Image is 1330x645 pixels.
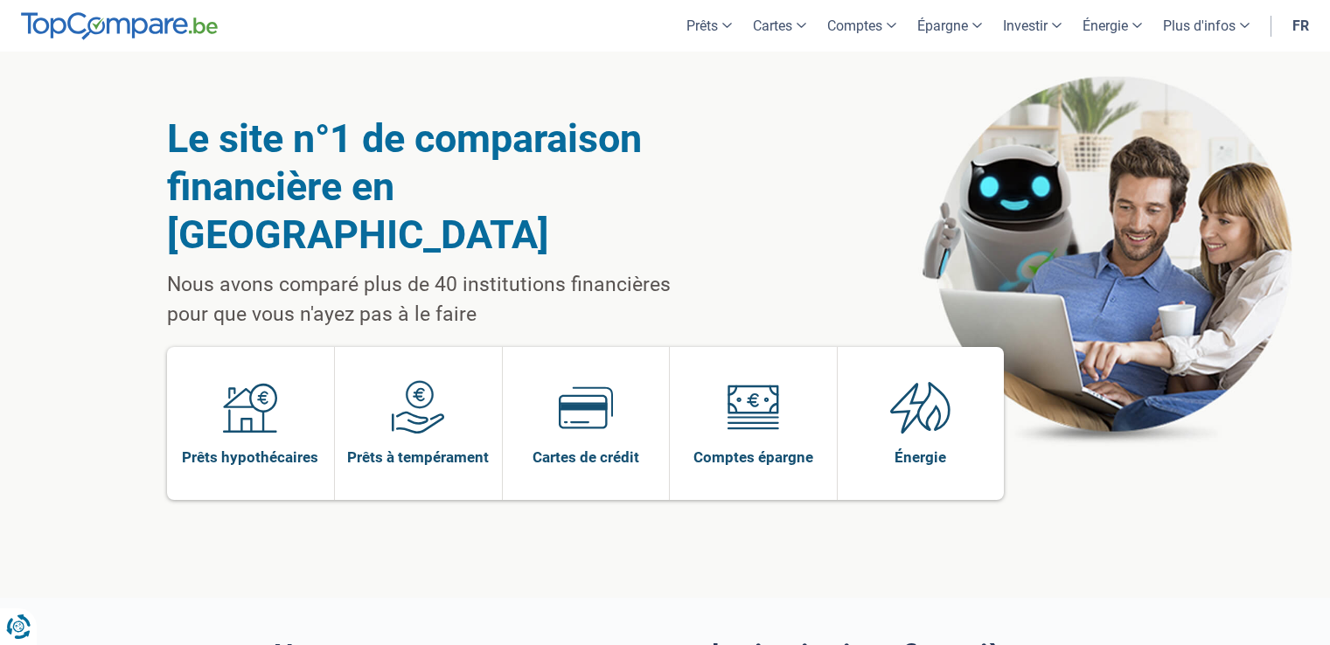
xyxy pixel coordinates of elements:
[726,380,780,434] img: Comptes épargne
[670,347,837,500] a: Comptes épargne Comptes épargne
[391,380,445,434] img: Prêts à tempérament
[693,447,813,467] span: Comptes épargne
[559,380,613,434] img: Cartes de crédit
[895,447,946,467] span: Énergie
[838,347,1005,500] a: Énergie Énergie
[182,447,318,467] span: Prêts hypothécaires
[167,114,715,259] h1: Le site n°1 de comparaison financière en [GEOGRAPHIC_DATA]
[223,380,277,434] img: Prêts hypothécaires
[167,347,335,500] a: Prêts hypothécaires Prêts hypothécaires
[335,347,502,500] a: Prêts à tempérament Prêts à tempérament
[503,347,670,500] a: Cartes de crédit Cartes de crédit
[21,12,218,40] img: TopCompare
[890,380,951,434] img: Énergie
[533,447,639,467] span: Cartes de crédit
[167,270,715,329] p: Nous avons comparé plus de 40 institutions financières pour que vous n'ayez pas à le faire
[347,447,489,467] span: Prêts à tempérament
